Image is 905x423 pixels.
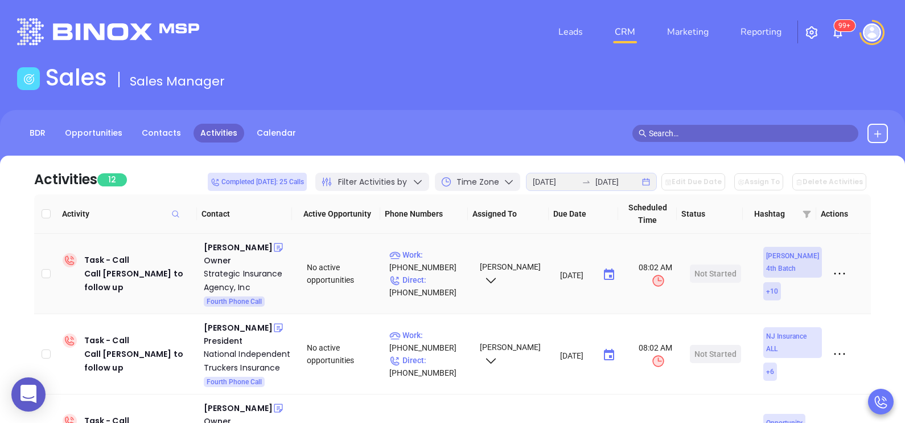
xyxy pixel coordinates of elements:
button: Assign To [734,173,783,190]
div: [PERSON_NAME] [204,401,273,415]
span: Fourth Phone Call [207,376,262,388]
a: Leads [554,21,587,43]
span: 08:02 AM [631,341,681,368]
a: Reporting [736,21,786,43]
div: Not Started [694,345,737,363]
th: Assigned To [468,194,549,234]
span: Sales Manager [130,72,225,90]
div: Task - Call [84,333,195,375]
input: MM/DD/YYYY [560,269,593,280]
th: Due Date [549,194,618,234]
img: user [863,23,881,42]
a: Strategic Insurance Agency, Inc [204,267,291,294]
a: National Independent Truckers Insurance [204,347,291,375]
div: Owner [204,254,291,267]
button: Choose date, selected date is Aug 28, 2025 [598,263,620,286]
th: Status [677,194,743,234]
p: [PHONE_NUMBER] [389,354,470,379]
div: President [204,335,291,347]
a: Contacts [135,124,188,143]
input: Start date [533,176,577,188]
span: Completed [DATE]: 25 Calls [211,176,304,188]
a: CRM [610,21,640,43]
span: 12 [97,173,127,186]
div: No active opportunities [307,341,380,367]
img: iconNotification [831,26,845,39]
span: + 10 [766,285,778,298]
span: Work : [389,250,423,259]
input: MM/DD/YYYY [560,349,593,361]
div: [PERSON_NAME] [204,241,273,254]
div: Call [PERSON_NAME] to follow up [84,347,195,375]
button: Delete Activities [792,173,866,190]
span: Fourth Phone Call [207,295,262,308]
div: Task - Call [84,253,195,294]
p: [PHONE_NUMBER] [389,249,470,274]
span: NJ Insurance ALL [766,330,818,355]
span: Direct : [389,275,426,284]
sup: 103 [834,20,855,31]
span: Time Zone [456,176,499,188]
span: search [639,129,647,137]
div: [PERSON_NAME] [204,321,273,335]
span: [PERSON_NAME] 4th Batch [766,250,819,275]
span: 08:02 AM [631,261,681,288]
button: Choose date, selected date is Aug 28, 2025 [598,344,620,367]
th: Contact [197,194,292,234]
img: logo [17,18,199,45]
a: Calendar [250,124,303,143]
th: Phone Numbers [380,194,468,234]
img: iconSetting [805,26,818,39]
button: Edit Due Date [661,173,725,190]
a: BDR [23,124,52,143]
div: No active opportunities [307,261,380,286]
h1: Sales [46,64,107,91]
div: Activities [34,169,97,190]
div: Not Started [694,265,737,283]
th: Actions [816,194,860,234]
input: End date [595,176,640,188]
p: [PHONE_NUMBER] [389,274,470,299]
a: Opportunities [58,124,129,143]
p: [PHONE_NUMBER] [389,329,470,354]
th: Active Opportunity [292,194,380,234]
span: Filter Activities by [338,176,407,188]
input: Search… [649,127,853,140]
span: Work : [389,331,423,340]
span: [PERSON_NAME] [478,343,541,364]
th: Scheduled Time [618,194,677,234]
span: Hashtag [754,208,797,220]
span: Activity [62,208,192,220]
a: Marketing [663,21,713,43]
div: Call [PERSON_NAME] to follow up [84,267,195,294]
a: Activities [194,124,244,143]
span: to [582,177,591,186]
span: [PERSON_NAME] [478,262,541,284]
span: + 6 [766,365,774,378]
span: swap-right [582,177,591,186]
span: Direct : [389,356,426,365]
